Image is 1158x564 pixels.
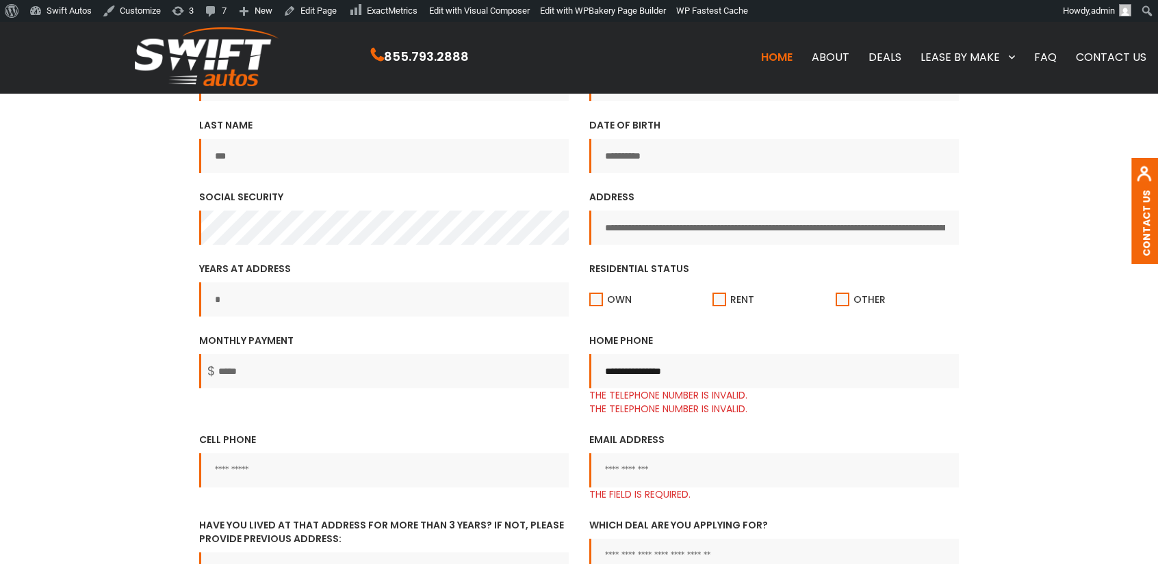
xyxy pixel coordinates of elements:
span: The telephone number is invalid. [589,402,959,416]
input: Residential statusOwnRentOther [712,282,726,317]
a: 855.793.2888 [371,49,469,65]
input: Residential statusOwnRentOther [589,282,603,317]
label: Last Name [199,118,569,173]
span: 855.793.2888 [384,46,469,66]
a: LEASE BY MAKE [911,42,1025,71]
label: Social Security [199,190,569,245]
a: CONTACT US [1066,42,1156,71]
label: Date of birth [589,118,959,173]
a: HOME [751,42,802,71]
span: Rent [730,293,754,306]
label: Monthly Payment [199,334,569,388]
input: Home Phone [589,354,959,388]
label: Residential status [589,262,959,317]
a: Contact Us [1140,190,1153,256]
span: Own [607,293,632,306]
input: Monthly Payment [199,354,569,388]
input: Date of birth [589,139,959,173]
input: Residential statusOwnRentOther [836,282,849,317]
span: admin [1091,5,1115,16]
input: Last Name [199,139,569,173]
label: Address [589,190,959,245]
a: FAQ [1025,42,1066,71]
label: Years at address [199,262,569,317]
a: ABOUT [802,42,859,71]
a: DEALS [859,42,911,71]
span: Other [853,293,886,306]
img: Swift Autos [135,27,279,87]
label: Cell Phone [199,433,569,487]
span: The field is required. [589,487,959,501]
input: Address [589,211,959,245]
input: Years at address [199,282,569,317]
img: contact us, iconuser [1136,165,1152,189]
input: Social Security [199,211,569,245]
span: The telephone number is invalid. [589,388,959,402]
label: Email address [589,433,959,501]
span: ExactMetrics [367,5,417,16]
input: Email address [589,453,959,487]
label: Home Phone [589,334,959,416]
input: Cell Phone [199,453,569,487]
